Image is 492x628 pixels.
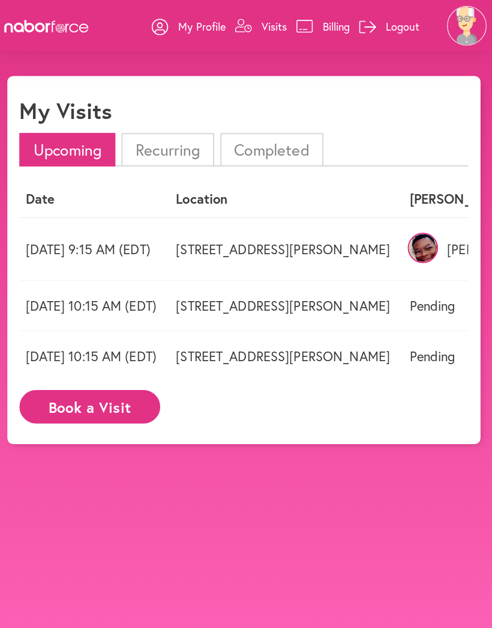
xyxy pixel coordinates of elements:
[24,395,163,406] a: Book a Visit
[20,328,169,377] td: [DATE] 10:15 AM (EDT)
[324,19,351,33] p: Billing
[24,97,115,123] h1: My Visits
[447,6,486,45] img: 28479a6084c73c1d882b58007db4b51f.png
[237,8,289,44] a: Visits
[20,215,169,278] td: [DATE] 9:15 AM (EDT)
[263,19,289,33] p: Visits
[169,328,400,377] td: [STREET_ADDRESS][PERSON_NAME]
[24,132,119,165] li: Upcoming
[386,19,419,33] p: Logout
[20,179,169,215] th: Date
[169,179,400,215] th: Location
[169,215,400,278] td: [STREET_ADDRESS][PERSON_NAME]
[24,386,163,419] button: Book a Visit
[223,132,325,165] li: Completed
[20,278,169,328] td: [DATE] 10:15 AM (EDT)
[408,230,438,260] img: kIMAioIKSGvxLeguFBXJ
[125,132,216,165] li: Recurring
[155,8,228,44] a: My Profile
[298,8,351,44] a: Billing
[181,19,228,33] p: My Profile
[169,278,400,328] td: [STREET_ADDRESS][PERSON_NAME]
[360,8,419,44] a: Logout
